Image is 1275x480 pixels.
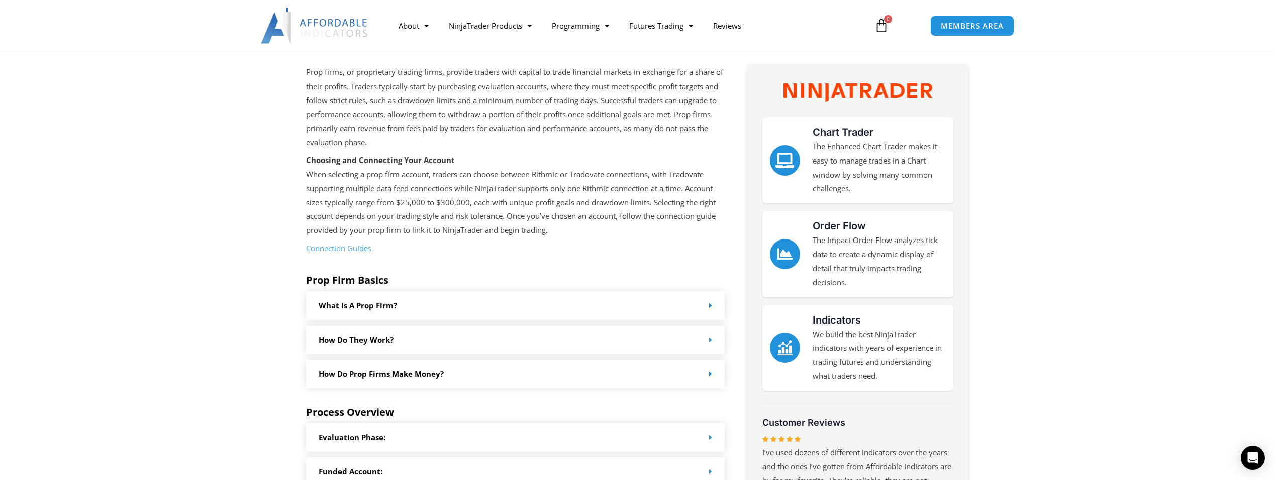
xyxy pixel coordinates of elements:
[306,155,455,165] strong: Choosing and Connecting Your Account
[319,300,397,310] a: What is a prop firm?
[859,11,904,40] a: 0
[813,233,946,289] p: The Impact Order Flow analyzes tick data to create a dynamic display of detail that truly impacts...
[770,333,800,363] a: Indicators
[306,243,371,253] a: Connection Guides
[306,360,725,388] div: How do Prop Firms make money?
[319,432,385,442] a: Evaluation Phase:
[770,239,800,269] a: Order Flow
[813,220,866,232] a: Order Flow
[930,16,1014,36] a: MEMBERS AREA
[388,14,863,37] nav: Menu
[813,140,946,196] p: The Enhanced Chart Trader makes it easy to manage trades in a Chart window by solving many common...
[306,153,725,237] p: When selecting a prop firm account, traders can choose between Rithmic or Tradovate connections, ...
[813,126,873,138] a: Chart Trader
[306,274,725,286] h5: Prop Firm Basics
[439,14,542,37] a: NinjaTrader Products
[783,83,932,102] img: NinjaTrader Wordmark color RGB | Affordable Indicators – NinjaTrader
[306,326,725,354] div: How Do they work?
[884,15,892,23] span: 0
[762,417,953,428] h3: Customer Reviews
[619,14,703,37] a: Futures Trading
[813,314,861,326] a: Indicators
[941,22,1004,30] span: MEMBERS AREA
[306,65,725,149] p: Prop firms, or proprietary trading firms, provide traders with capital to trade financial markets...
[542,14,619,37] a: Programming
[770,145,800,176] a: Chart Trader
[388,14,439,37] a: About
[319,335,394,345] a: How Do they work?
[261,8,369,44] img: LogoAI | Affordable Indicators – NinjaTrader
[1241,446,1265,470] div: Open Intercom Messenger
[306,423,725,452] div: Evaluation Phase:
[813,328,946,383] p: We build the best NinjaTrader indicators with years of experience in trading futures and understa...
[319,369,444,379] a: How do Prop Firms make money?
[319,466,382,476] a: Funded Account:
[306,406,725,418] h5: Process Overview
[703,14,751,37] a: Reviews
[306,291,725,320] div: What is a prop firm?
